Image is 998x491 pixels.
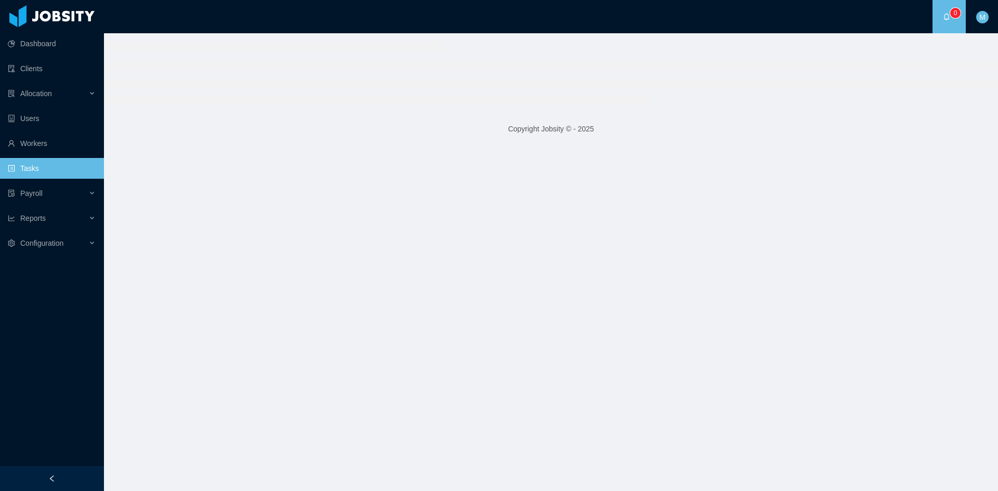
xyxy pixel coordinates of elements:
[8,33,96,54] a: icon: pie-chartDashboard
[20,89,52,98] span: Allocation
[943,13,950,20] i: icon: bell
[950,8,961,18] sup: 0
[8,90,15,97] i: icon: solution
[8,158,96,179] a: icon: profileTasks
[8,190,15,197] i: icon: file-protect
[8,240,15,247] i: icon: setting
[20,239,63,247] span: Configuration
[8,133,96,154] a: icon: userWorkers
[8,108,96,129] a: icon: robotUsers
[20,214,46,222] span: Reports
[8,58,96,79] a: icon: auditClients
[8,215,15,222] i: icon: line-chart
[20,189,43,197] span: Payroll
[979,11,986,23] span: M
[104,111,998,147] footer: Copyright Jobsity © - 2025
